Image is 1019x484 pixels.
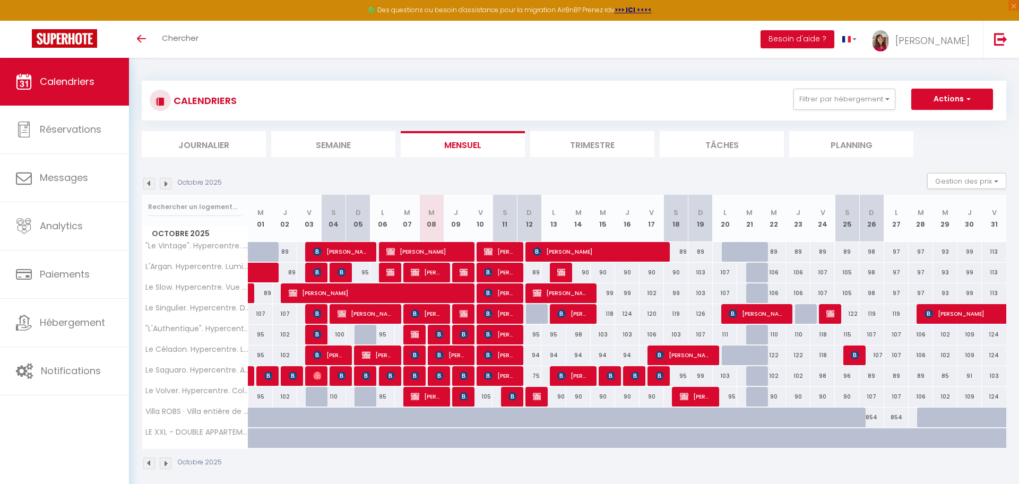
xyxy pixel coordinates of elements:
[810,283,835,303] div: 107
[411,324,419,344] span: [PERSON_NAME]
[144,387,250,395] span: Le Volver. Hypercentre. Coloré. spacieux
[40,75,94,88] span: Calendriers
[786,345,810,365] div: 122
[968,208,972,218] abbr: J
[859,283,884,303] div: 98
[729,304,784,324] span: [PERSON_NAME]
[865,21,983,58] a: ... [PERSON_NAME]
[884,263,909,282] div: 97
[541,325,566,344] div: 95
[789,131,913,157] li: Planning
[395,195,419,242] th: 07
[655,345,711,365] span: [PERSON_NAME]
[338,366,346,386] span: [PERSON_NAME]
[826,304,834,324] span: CAEN HB HANDBALL
[771,208,777,218] abbr: M
[859,195,884,242] th: 26
[41,364,101,377] span: Notifications
[762,366,786,386] div: 102
[283,208,287,218] abbr: J
[786,325,810,344] div: 110
[615,325,640,344] div: 103
[982,195,1006,242] th: 31
[454,208,458,218] abbr: J
[508,386,516,407] span: [PERSON_NAME]
[401,131,525,157] li: Mensuel
[640,387,664,407] div: 90
[845,208,850,218] abbr: S
[248,195,273,242] th: 01
[484,283,516,303] span: [PERSON_NAME]
[796,208,800,218] abbr: J
[660,131,784,157] li: Tâches
[909,263,933,282] div: 97
[933,242,957,262] div: 93
[171,89,237,113] h3: CALENDRIERS
[688,325,713,344] div: 107
[162,32,198,44] span: Chercher
[909,195,933,242] th: 28
[762,283,786,303] div: 106
[835,387,859,407] div: 90
[713,387,737,407] div: 95
[713,263,737,282] div: 107
[640,325,664,344] div: 106
[713,195,737,242] th: 20
[370,325,395,344] div: 95
[297,195,322,242] th: 03
[992,208,997,218] abbr: V
[615,5,652,14] strong: >>> ICI <<<<
[698,208,703,218] abbr: D
[786,366,810,386] div: 102
[615,263,640,282] div: 90
[762,263,786,282] div: 106
[786,387,810,407] div: 90
[810,345,835,365] div: 118
[289,366,297,386] span: [PERSON_NAME]
[40,219,83,232] span: Analytics
[810,242,835,262] div: 89
[40,123,101,136] span: Réservations
[264,366,272,386] span: [PERSON_NAME]
[591,263,615,282] div: 90
[552,208,555,218] abbr: L
[761,30,834,48] button: Besoin d'aide ?
[615,195,640,242] th: 16
[273,387,297,407] div: 102
[688,283,713,303] div: 103
[493,195,517,242] th: 11
[541,387,566,407] div: 90
[142,226,248,241] span: Octobre 2025
[346,195,370,242] th: 05
[313,304,321,324] span: [PERSON_NAME]
[484,324,516,344] span: [PERSON_NAME]
[144,345,250,353] span: Le Céladon. Hypercentre. Lumineux. Spacieux
[248,345,273,365] div: 95
[566,325,591,344] div: 98
[484,304,516,324] span: [PERSON_NAME]
[933,325,957,344] div: 102
[933,195,957,242] th: 29
[957,263,982,282] div: 99
[859,242,884,262] div: 98
[307,208,312,218] abbr: V
[909,242,933,262] div: 97
[386,241,466,262] span: [PERSON_NAME]
[982,242,1006,262] div: 113
[927,173,1006,189] button: Gestion des prix
[835,195,859,242] th: 25
[142,131,266,157] li: Journalier
[517,195,541,242] th: 12
[786,283,810,303] div: 106
[460,366,468,386] span: [PERSON_NAME]
[688,366,713,386] div: 99
[289,283,464,303] span: [PERSON_NAME]
[322,195,346,242] th: 04
[468,195,493,242] th: 10
[982,325,1006,344] div: 124
[591,304,615,324] div: 118
[810,366,835,386] div: 98
[591,195,615,242] th: 15
[338,262,346,282] span: [PERSON_NAME]
[370,387,395,407] div: 95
